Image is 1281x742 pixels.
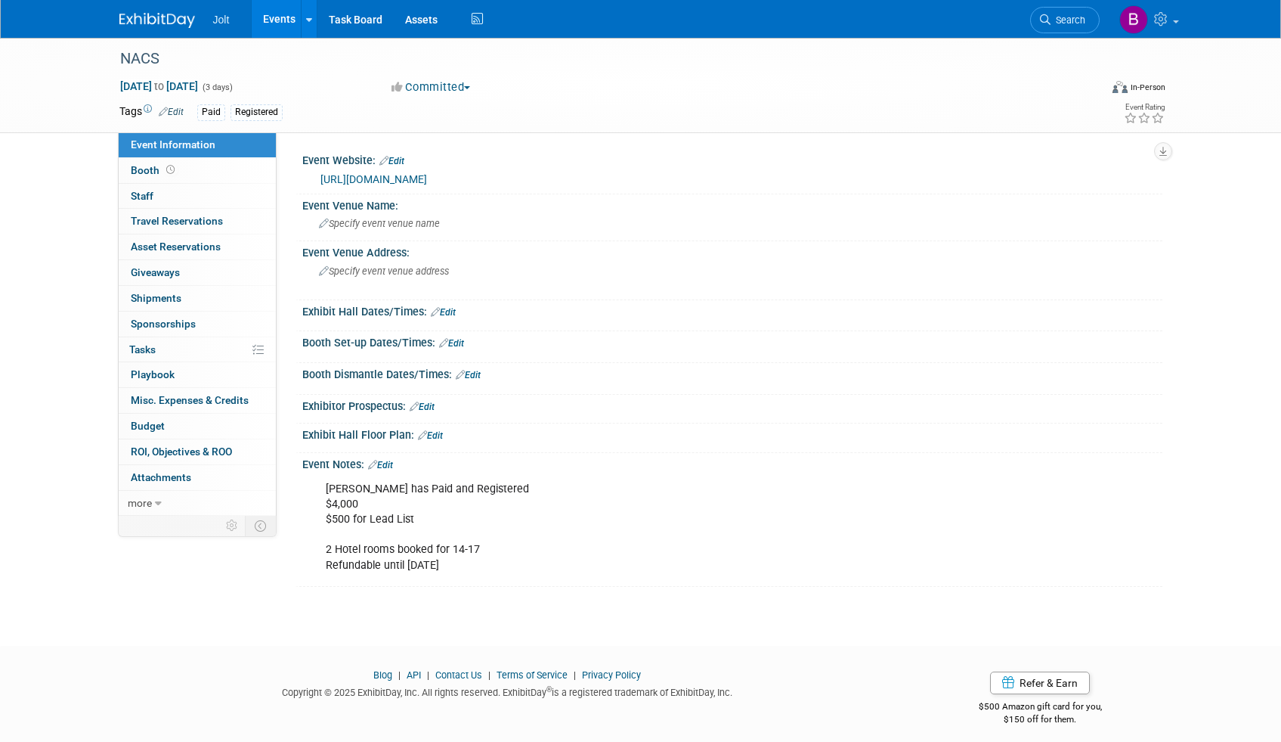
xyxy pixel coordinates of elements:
div: Event Website: [302,149,1162,169]
a: Sponsorships [119,312,276,337]
div: Event Rating [1124,104,1165,111]
a: ROI, Objectives & ROO [119,439,276,464]
a: Blog [373,669,392,681]
a: [URL][DOMAIN_NAME] [320,173,427,185]
div: $150 off for them. [918,713,1162,726]
a: Playbook [119,362,276,387]
a: Event Information [119,132,276,157]
a: Edit [368,460,393,470]
a: Edit [439,338,464,349]
span: Travel Reservations [131,215,223,227]
div: Copyright © 2025 ExhibitDay, Inc. All rights reserved. ExhibitDay is a registered trademark of Ex... [119,682,896,700]
span: Playbook [131,368,175,380]
a: Staff [119,184,276,209]
a: Shipments [119,286,276,311]
span: Booth not reserved yet [163,164,178,175]
span: Specify event venue address [319,265,449,277]
div: Booth Set-up Dates/Times: [302,331,1162,351]
div: [PERSON_NAME] has Paid and Registered $4,000 $500 for Lead List 2 Hotel rooms booked for 14-17 Re... [315,474,996,580]
div: Exhibit Hall Floor Plan: [302,424,1162,443]
a: Terms of Service [497,669,568,681]
span: | [423,669,433,681]
span: Specify event venue name [319,218,440,229]
a: Edit [431,307,456,318]
td: Personalize Event Tab Strip [219,516,246,536]
a: Edit [379,156,404,166]
div: In-Person [1130,82,1165,93]
span: | [395,669,404,681]
div: Exhibitor Prospectus: [302,395,1162,414]
span: Tasks [129,343,156,355]
span: ROI, Objectives & ROO [131,446,232,458]
span: Booth [131,164,178,176]
div: Booth Dismantle Dates/Times: [302,363,1162,383]
span: Search [1050,14,1085,26]
a: Edit [456,370,481,380]
div: Paid [197,104,225,120]
div: Registered [231,104,283,120]
a: Tasks [119,337,276,362]
span: Event Information [131,138,215,151]
a: Attachments [119,465,276,490]
div: Event Notes: [302,453,1162,473]
button: Committed [386,79,476,95]
span: Giveaways [131,266,180,278]
a: more [119,491,276,516]
td: Tags [119,104,184,121]
span: (3 days) [201,82,233,92]
span: Asset Reservations [131,241,221,253]
span: | [484,669,494,681]
a: Edit [410,402,435,412]
span: Attachments [131,471,191,483]
span: Budget [131,420,165,432]
span: | [570,669,580,681]
div: NACS [115,45,1077,73]
img: Brooke Valderrama [1119,5,1148,34]
img: Format-Inperson.png [1112,81,1128,93]
a: Travel Reservations [119,209,276,234]
div: Event Format [1010,79,1166,101]
span: to [152,80,166,92]
img: ExhibitDay [119,13,195,28]
div: Event Venue Name: [302,194,1162,213]
span: Sponsorships [131,318,196,330]
a: Misc. Expenses & Credits [119,388,276,413]
div: Exhibit Hall Dates/Times: [302,300,1162,320]
a: Refer & Earn [990,672,1090,694]
a: Giveaways [119,260,276,285]
a: Contact Us [435,669,482,681]
a: Search [1030,7,1100,33]
a: Edit [159,107,184,117]
sup: ® [546,685,552,694]
div: $500 Amazon gift card for you, [918,691,1162,725]
a: Privacy Policy [582,669,641,681]
span: Shipments [131,292,181,304]
a: Booth [119,158,276,183]
a: API [407,669,421,681]
a: Asset Reservations [119,234,276,259]
div: Event Venue Address: [302,241,1162,260]
span: more [128,497,152,509]
td: Toggle Event Tabs [245,516,276,536]
span: Misc. Expenses & Credits [131,394,249,406]
span: [DATE] [DATE] [119,79,199,93]
a: Budget [119,414,276,439]
a: Edit [418,430,443,441]
span: Jolt [213,14,230,26]
span: Staff [131,190,153,202]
